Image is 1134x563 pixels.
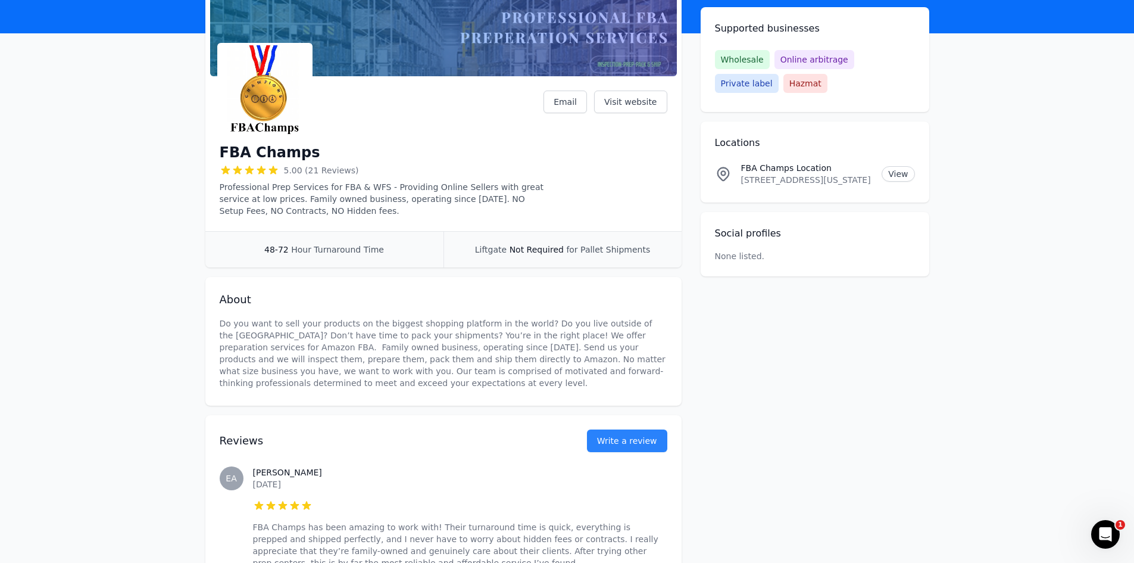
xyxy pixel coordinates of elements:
[566,245,650,254] span: for Pallet Shipments
[587,430,667,452] a: Write a review
[715,136,915,150] h2: Locations
[220,318,667,389] p: Do you want to sell your products on the biggest shopping platform in the world? Do you live outs...
[220,433,549,449] h2: Reviews
[284,164,359,176] span: 5.00 (21 Reviews)
[774,50,854,69] span: Online arbitrage
[220,45,310,136] img: FBA Champs
[220,181,544,217] p: Professional Prep Services for FBA & WFS - Providing Online Sellers with great service at low pri...
[715,250,765,262] p: None listed.
[1091,520,1120,549] iframe: Intercom live chat
[220,291,667,308] h2: About
[475,245,507,254] span: Liftgate
[741,162,873,174] p: FBA Champs Location
[264,245,289,254] span: 48-72
[715,21,915,36] h2: Supported businesses
[715,74,779,93] span: Private label
[783,74,827,93] span: Hazmat
[220,143,320,162] h1: FBA Champs
[510,245,564,254] span: Not Required
[543,91,587,113] a: Email
[253,466,667,478] h3: [PERSON_NAME]
[882,166,914,182] a: View
[741,174,873,186] p: [STREET_ADDRESS][US_STATE]
[1116,520,1125,530] span: 1
[715,226,915,241] h2: Social profiles
[253,480,281,489] time: [DATE]
[594,91,667,113] a: Visit website
[226,474,236,483] span: EA
[291,245,384,254] span: Hour Turnaround Time
[715,50,770,69] span: Wholesale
